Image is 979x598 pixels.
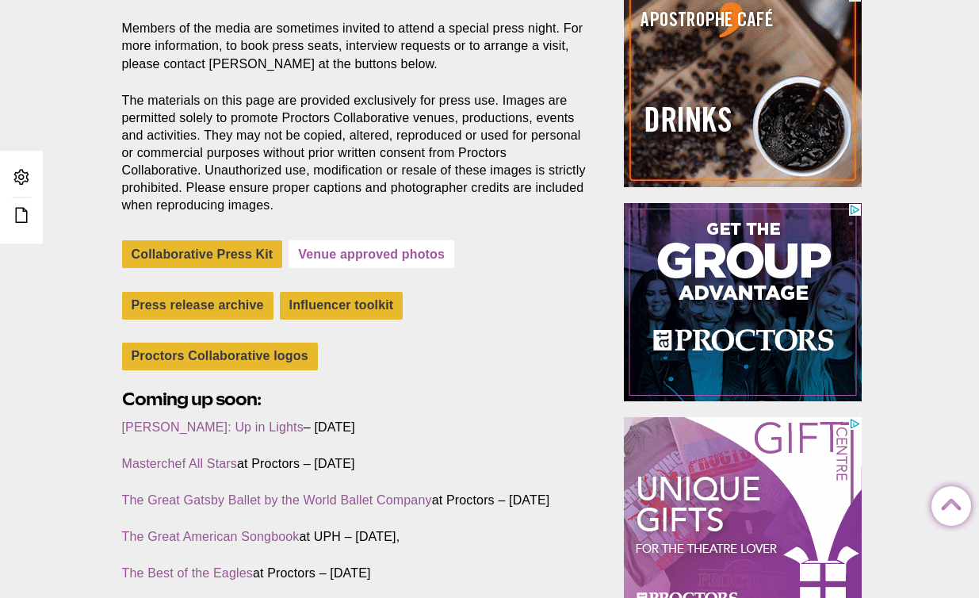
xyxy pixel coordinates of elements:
a: The Great American Songbook [122,530,300,543]
p: at Proctors – [DATE] [122,455,588,473]
p: – [DATE] [122,419,588,436]
p: at UPH – [DATE], [122,528,588,546]
a: [PERSON_NAME]: Up in Lights [122,420,304,434]
a: The Best of the Eagles [122,566,253,580]
a: Influencer toolkit [280,292,403,320]
a: Collaborative Press Kit [122,240,283,268]
h2: Coming up soon: [122,387,588,412]
a: Admin Area [8,163,35,193]
a: Venue approved photos [289,240,454,268]
a: Masterchef All Stars [122,457,237,470]
p: at Proctors – [DATE] [122,492,588,509]
p: Members of the media are sometimes invited to attend a special press night. For more information,... [122,2,588,72]
a: Back to Top [931,487,963,519]
iframe: Advertisement [624,203,862,401]
p: at Proctors – [DATE] [122,565,588,582]
a: Edit this Post/Page [8,201,35,231]
a: The Great Gatsby Ballet by the World Ballet Company [122,493,432,507]
p: The materials on this page are provided exclusively for press use. Images are permitted solely to... [122,92,588,215]
a: Press release archive [122,292,273,320]
a: Proctors Collaborative logos [122,343,318,370]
